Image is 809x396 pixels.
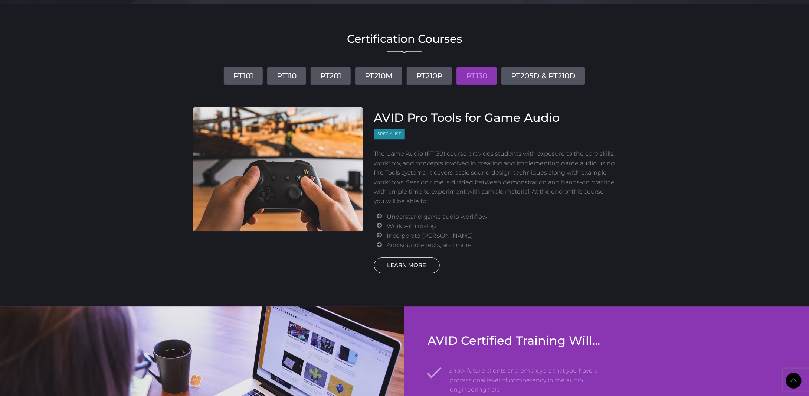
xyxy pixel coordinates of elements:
[311,67,351,85] a: PT201
[193,33,616,45] h2: Certification Courses
[374,129,405,139] span: Specialist
[786,373,802,389] a: Back to Top
[450,360,604,395] li: Show future clients and employers that you have a professional level of competency in the audio e...
[374,257,440,273] a: LEARN MORE
[387,212,616,222] li: Understand game audio workflow
[224,67,263,85] a: PT101
[387,50,422,53] img: decorative line
[267,67,306,85] a: PT110
[374,111,616,125] h3: AVID Pro Tools for Game Audio
[407,67,452,85] a: PT210P
[387,240,616,250] li: Add sound effects, and more
[374,149,616,206] p: The Game Audio (PT130) course provides students with exposure to the core skills, workflow, and c...
[355,67,402,85] a: PT210M
[501,67,585,85] a: PT205D & PT210D
[193,107,363,231] img: AVID Pro Tools for Game Audio Course
[387,221,616,231] li: Work with dialog
[456,67,497,85] a: PT130
[387,231,616,241] li: Incorporate [PERSON_NAME]
[428,334,604,348] h3: AVID Certified Training Will...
